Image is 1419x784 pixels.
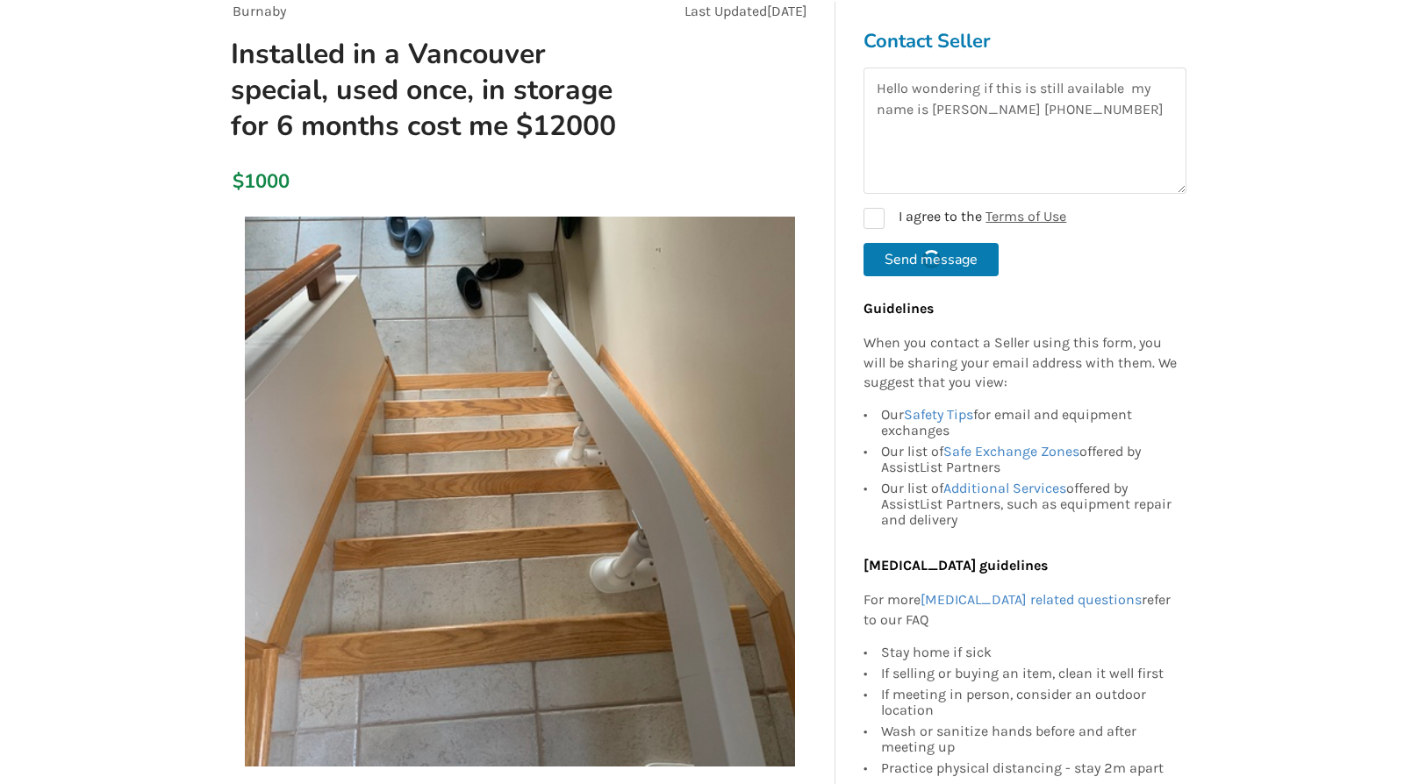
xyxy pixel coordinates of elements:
b: Guidelines [864,300,934,317]
div: Our list of offered by AssistList Partners [881,442,1178,479]
span: [DATE] [767,3,807,19]
span: Burnaby [233,3,286,19]
a: Additional Services [943,481,1066,497]
textarea: Hello wondering if this is still available my name is [PERSON_NAME] [PHONE_NUMBER] [864,68,1186,194]
h1: Installed in a Vancouver special, used once, in storage for 6 months cost me $12000 [217,36,632,144]
div: $1000 [233,169,242,194]
div: Stay home if sick [881,645,1178,663]
span: Last Updated [684,3,767,19]
a: [MEDICAL_DATA] related questions [921,591,1142,608]
p: When you contact a Seller using this form, you will be sharing your email address with them. We s... [864,333,1178,394]
label: I agree to the [864,208,1066,229]
div: Our list of offered by AssistList Partners, such as equipment repair and delivery [881,479,1178,529]
div: Practice physical distancing - stay 2m apart [881,758,1178,779]
a: Terms of Use [985,208,1066,225]
div: Our for email and equipment exchanges [881,408,1178,442]
a: Safety Tips [904,407,973,424]
div: If meeting in person, consider an outdoor location [881,684,1178,721]
a: Safe Exchange Zones [943,444,1079,460]
b: [MEDICAL_DATA] guidelines [864,558,1048,574]
h3: Contact Seller [864,29,1186,53]
button: Send message [864,243,999,276]
p: For more refer to our FAQ [864,590,1178,631]
div: If selling or buying an item, clean it well first [881,663,1178,684]
div: Wash or sanitize hands before and after meeting up [881,721,1178,758]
